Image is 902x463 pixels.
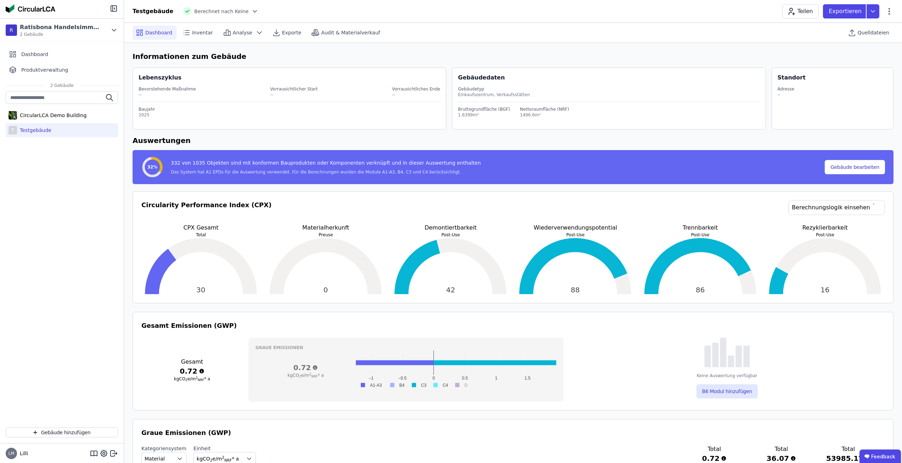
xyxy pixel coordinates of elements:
[858,29,889,36] span: Quelldateien
[174,376,210,381] span: kgCO e/m * a
[185,378,187,382] sub: 2
[516,232,635,238] p: Post-Use
[782,4,819,18] button: Teilen
[171,169,481,175] div: Das System hat A1 EPDs für die Auswertung verwendet. Für die Berechnungen wurden die Module A1-A3...
[778,73,806,82] div: Standort
[8,451,14,456] span: LM
[392,86,440,92] div: Vorrausichtliches Ende
[766,232,885,238] p: Post-Use
[233,29,252,36] span: Analyse
[20,23,101,32] div: Ratisbona Handelsimmobilien
[458,112,510,118] div: 1.6399m²
[222,455,224,459] sup: 2
[256,345,557,351] h3: Graue Emissionen
[141,321,885,331] h3: Gesamt Emissionen (GWP)
[198,378,204,382] sub: NRF
[270,86,318,92] div: Vorrausichtlicher Start
[829,7,863,16] p: Exportieren
[194,8,248,15] span: Berechnet nach Keine
[692,445,736,453] h3: Total
[145,29,172,36] span: Dashboard
[6,428,118,437] button: Gebäude hinzufügen
[309,373,312,376] sup: 2
[458,86,760,92] div: Gebäudetyp
[266,232,385,238] p: Preuse
[520,112,569,118] div: 1496.6m²
[392,92,440,98] div: --
[458,106,510,112] div: Bruttogrundfläche (BGF)
[141,358,243,366] h3: Gesamt
[825,160,885,174] button: Gebäude bearbeiten
[139,112,442,118] div: 2025
[139,73,181,82] div: Lebenszyklus
[458,92,760,98] div: Einkaufszentrum, Verkaufsstätten
[17,112,86,119] div: CircularLCA Demo Building
[133,135,893,146] h6: Auswertungen
[641,232,760,238] p: Post-Use
[520,106,569,112] div: Nettoraumfläche (NRF)
[282,29,301,36] span: Exporte
[311,375,318,378] sub: NRF
[789,200,885,215] a: Berechnungslogik einsehen
[141,232,260,238] p: Total
[458,73,765,82] div: Gebäudedaten
[778,92,795,98] div: --
[192,29,213,36] span: Inventar
[139,106,442,112] div: Baujahr
[9,126,17,134] div: T
[6,4,55,13] img: Concular
[133,7,173,16] div: Testgebäude
[766,224,885,232] p: Rezyklierbarkeit
[321,29,380,36] span: Audit & Materialverkauf
[145,455,165,462] span: Material
[256,363,356,373] h3: 0.72
[697,373,757,379] div: Keine Auswertung verfügbar
[266,224,385,232] p: Materialherkunft
[141,428,885,438] h3: Graue Emissionen (GWP)
[17,127,51,134] div: Testgebäude
[759,445,803,453] h3: Total
[9,110,17,121] img: CircularLCA Demo Building
[139,92,196,98] div: --
[696,384,758,398] button: B6 Modul hinzufügen
[17,450,28,457] span: Lilli
[196,376,198,380] sup: 2
[21,66,68,73] span: Produktverwaltung
[147,164,158,170] span: 32%
[299,375,301,378] sub: 2
[43,83,81,88] span: 2 Gebäude
[210,458,213,462] sub: 2
[197,456,239,462] span: kgCO e/m * a
[391,232,510,238] p: Post-Use
[171,159,481,169] div: 332 von 1035 Objekten sind mit konformen Bauprodukten oder Komponenten verknüpft und in dieser Au...
[21,51,48,58] span: Dashboard
[778,86,795,92] div: Adresse
[287,373,324,378] span: kgCO e/m * a
[20,32,101,37] span: 2 Gebäude
[270,92,318,98] div: --
[194,445,256,452] label: Einheit
[6,24,17,36] div: R
[641,224,760,232] p: Trennbarkeit
[826,445,870,453] h3: Total
[133,51,893,62] h6: Informationen zum Gebäude
[141,224,260,232] p: CPX Gesamt
[516,224,635,232] p: Wiederverwendungspotential
[139,86,196,92] div: Bevorstehende Maßnahme
[391,224,510,232] p: Demontiertbarkeit
[141,445,186,452] label: Kategoriensystem
[224,458,232,462] sub: NRF
[141,366,243,376] h3: 0.72
[704,338,750,367] img: empty-state
[141,200,271,224] h3: Circularity Performance Index (CPX)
